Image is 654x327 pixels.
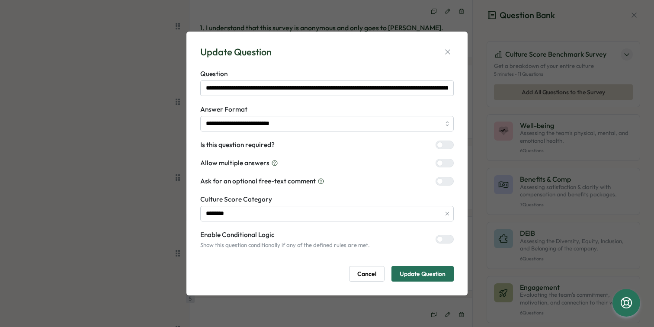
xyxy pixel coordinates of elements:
[200,140,275,150] label: Is this question required?
[400,266,446,281] span: Update Question
[391,266,454,282] button: Update Question
[200,105,454,114] label: Answer Format
[357,266,376,281] span: Cancel
[200,176,316,186] span: Ask for an optional free-text comment
[200,158,269,168] span: Allow multiple answers
[200,195,454,204] label: Culture Score Category
[200,230,370,240] label: Enable Conditional Logic
[200,69,454,79] label: Question
[200,241,370,249] p: Show this question conditionally if any of the defined rules are met.
[200,45,272,59] div: Update Question
[349,266,385,282] button: Cancel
